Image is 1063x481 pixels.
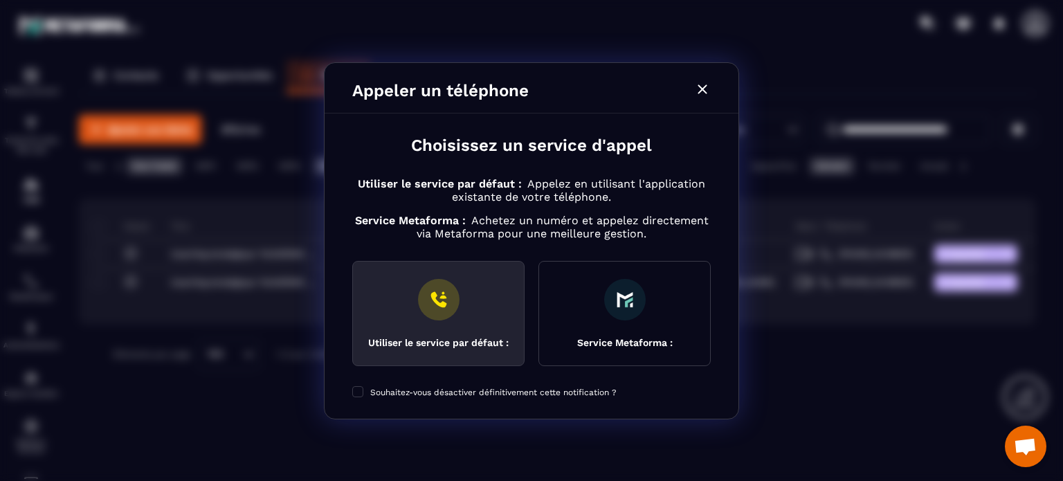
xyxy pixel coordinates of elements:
div: Ouvrir le chat [1005,426,1046,467]
img: Metaforma icon [617,291,633,308]
span: Achetez un numéro et appelez directement via Metaforma pour une meilleure gestion. [417,214,709,240]
div: Service Metaforma : [577,337,673,348]
span: Souhaitez-vous désactiver définitivement cette notification ? [370,388,617,397]
span: Service Metaforma : [355,214,466,227]
h2: Choisissez un service d'appel [352,134,711,156]
span: Appelez en utilisant l'application existante de votre téléphone. [452,177,705,203]
span: Utiliser le service par défaut : [358,177,522,190]
h4: Appeler un téléphone [352,81,529,100]
img: Phone icon [418,279,460,320]
div: Utiliser le service par défaut : [368,337,509,348]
